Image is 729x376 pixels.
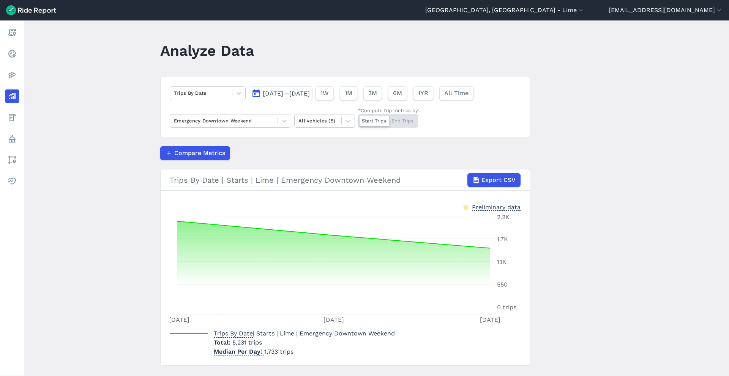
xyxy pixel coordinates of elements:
[425,6,585,15] button: [GEOGRAPHIC_DATA], [GEOGRAPHIC_DATA] - Lime
[444,89,469,98] span: All Time
[467,173,521,187] button: Export CSV
[358,107,418,114] div: *Compute trip metrics by
[497,235,508,243] tspan: 1.7K
[439,86,473,100] button: All Time
[340,86,357,100] button: 1M
[609,6,723,15] button: [EMAIL_ADDRESS][DOMAIN_NAME]
[174,149,225,158] span: Compare Metrics
[169,316,189,323] tspan: [DATE]
[472,203,521,211] div: Preliminary data
[497,213,510,221] tspan: 2.2K
[5,132,19,146] a: Policy
[214,339,232,346] span: Total
[481,175,516,185] span: Export CSV
[497,281,508,288] tspan: 550
[170,173,521,187] div: Trips By Date | Starts | Lime | Emergency Downtown Weekend
[263,90,310,97] span: [DATE]—[DATE]
[413,86,433,100] button: 1YR
[368,89,377,98] span: 3M
[160,146,230,160] button: Compare Metrics
[214,327,253,338] span: Trips By Date
[249,86,312,100] button: [DATE]—[DATE]
[388,86,407,100] button: 6M
[497,304,516,311] tspan: 0 trips
[232,339,262,346] span: 5,231 trips
[6,5,56,15] img: Ride Report
[497,258,507,265] tspan: 1.1K
[320,89,329,98] span: 1W
[214,330,395,337] span: | Starts | Lime | Emergency Downtown Weekend
[480,316,500,323] tspan: [DATE]
[316,86,334,100] button: 1W
[5,89,19,103] a: Analyze
[214,347,395,356] p: 1,733 trips
[418,89,428,98] span: 1YR
[5,26,19,39] a: Report
[214,346,264,356] span: Median Per Day
[323,316,344,323] tspan: [DATE]
[5,68,19,82] a: Heatmaps
[393,89,402,98] span: 6M
[5,174,19,188] a: Health
[160,40,254,61] h1: Analyze Data
[363,86,382,100] button: 3M
[5,111,19,124] a: Fees
[5,47,19,61] a: Realtime
[5,153,19,167] a: Areas
[345,89,352,98] span: 1M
